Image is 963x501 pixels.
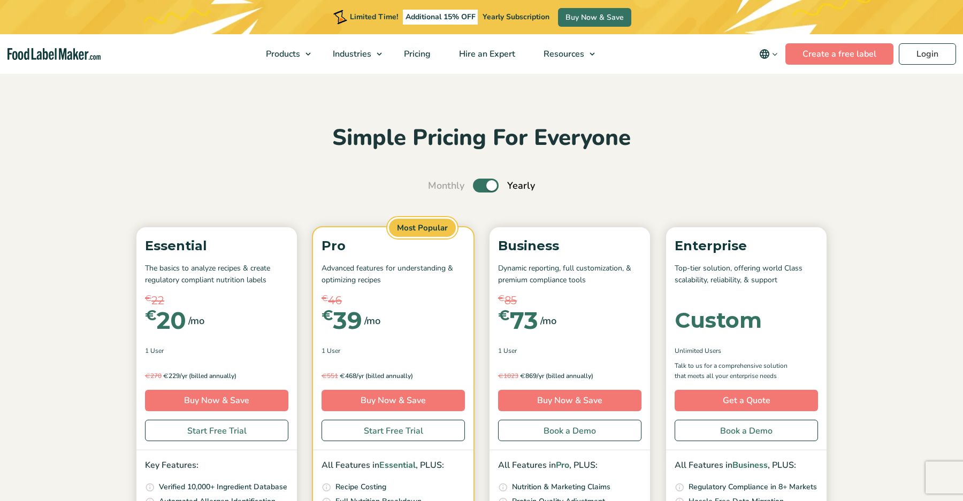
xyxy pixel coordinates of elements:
[556,459,569,471] span: Pro
[483,12,549,22] span: Yearly Subscription
[558,8,631,27] a: Buy Now & Save
[675,420,818,441] a: Book a Demo
[498,390,641,411] a: Buy Now & Save
[689,481,817,493] p: Regulatory Compliance in 8+ Markets
[540,313,556,328] span: /mo
[188,313,204,328] span: /mo
[322,309,333,322] span: €
[145,371,288,381] p: 229/yr (billed annually)
[530,34,600,74] a: Resources
[540,48,585,60] span: Resources
[145,390,288,411] a: Buy Now & Save
[675,310,762,331] div: Custom
[498,372,503,380] span: €
[752,43,785,65] button: Change language
[445,34,527,74] a: Hire an Expert
[675,361,798,381] p: Talk to us for a comprehensive solution that meets all your enterprise needs
[322,309,362,332] div: 39
[428,179,464,193] span: Monthly
[145,309,157,322] span: €
[252,34,316,74] a: Products
[498,236,641,256] p: Business
[145,372,150,380] span: €
[675,236,818,256] p: Enterprise
[322,420,465,441] a: Start Free Trial
[785,43,893,65] a: Create a free label
[675,346,721,356] span: Unlimited Users
[675,390,818,411] a: Get a Quote
[131,124,832,153] h2: Simple Pricing For Everyone
[498,309,510,322] span: €
[498,459,641,473] p: All Features in , PLUS:
[145,459,288,473] p: Key Features:
[505,292,517,309] span: 85
[322,459,465,473] p: All Features in , PLUS:
[340,372,345,380] span: €
[350,12,398,22] span: Limited Time!
[145,420,288,441] a: Start Free Trial
[675,459,818,473] p: All Features in , PLUS:
[151,292,164,309] span: 22
[159,481,287,493] p: Verified 10,000+ Ingredient Database
[403,10,478,25] span: Additional 15% OFF
[675,263,818,287] p: Top-tier solution, offering world Class scalability, reliability, & support
[319,34,387,74] a: Industries
[145,292,151,305] span: €
[322,372,338,380] del: 551
[498,371,641,381] p: 869/yr (billed annually)
[145,236,288,256] p: Essential
[145,346,164,356] span: 1 User
[401,48,432,60] span: Pricing
[145,309,186,332] div: 20
[390,34,442,74] a: Pricing
[322,346,340,356] span: 1 User
[364,313,380,328] span: /mo
[322,263,465,287] p: Advanced features for understanding & optimizing recipes
[498,292,505,305] span: €
[322,236,465,256] p: Pro
[899,43,956,65] a: Login
[145,372,162,380] del: 270
[163,372,169,380] span: €
[387,217,457,239] span: Most Popular
[379,459,416,471] span: Essential
[145,263,288,287] p: The basics to analyze recipes & create regulatory compliant nutrition labels
[456,48,516,60] span: Hire an Expert
[322,390,465,411] a: Buy Now & Save
[263,48,301,60] span: Products
[7,48,101,60] a: Food Label Maker homepage
[322,371,465,381] p: 468/yr (billed annually)
[473,179,499,192] label: Toggle
[498,420,641,441] a: Book a Demo
[498,372,518,380] del: 1023
[732,459,768,471] span: Business
[498,309,538,332] div: 73
[507,179,535,193] span: Yearly
[335,481,386,493] p: Recipe Costing
[520,372,525,380] span: €
[322,292,328,305] span: €
[328,292,342,309] span: 46
[512,481,610,493] p: Nutrition & Marketing Claims
[498,346,517,356] span: 1 User
[498,263,641,287] p: Dynamic reporting, full customization, & premium compliance tools
[322,372,327,380] span: €
[330,48,372,60] span: Industries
